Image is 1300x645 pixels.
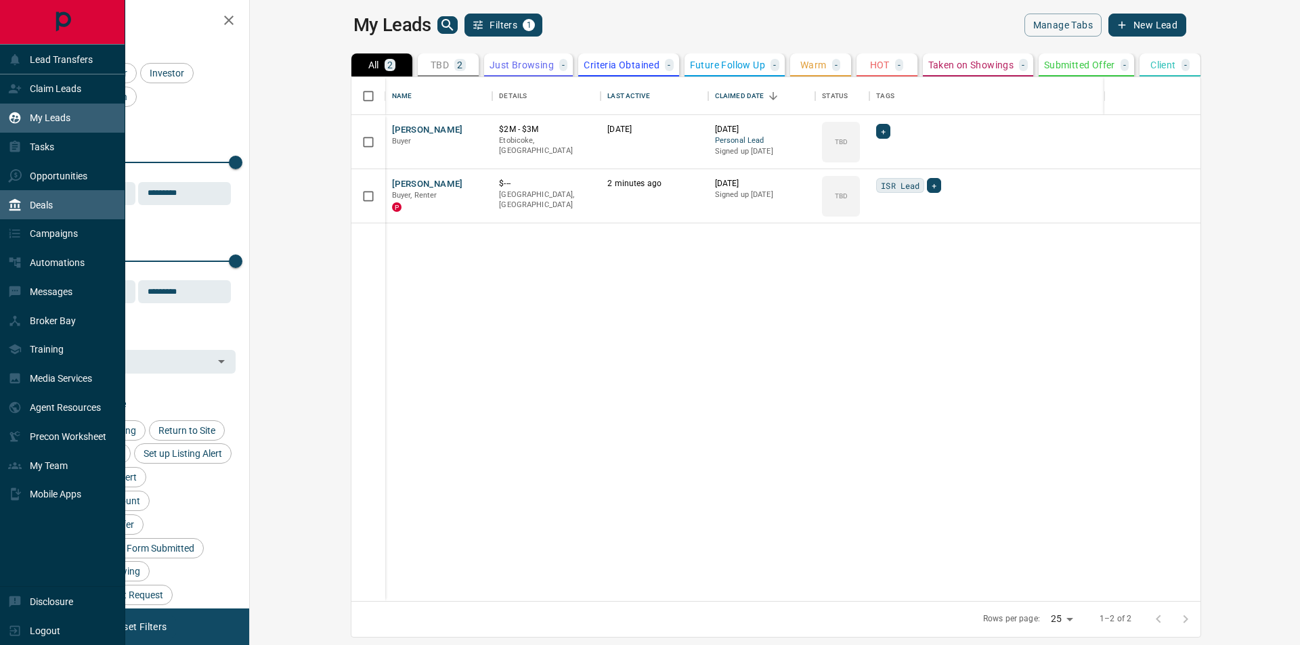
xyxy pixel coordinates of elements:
div: Tags [869,77,1299,115]
button: search button [437,16,458,34]
p: Rows per page: [983,613,1040,625]
button: Reset Filters [103,615,175,638]
span: 1 [524,20,534,30]
p: - [562,60,565,70]
span: + [932,179,936,192]
button: Sort [764,87,783,106]
button: [PERSON_NAME] [392,178,463,191]
div: Last Active [607,77,649,115]
h2: Filters [43,14,236,30]
p: 2 minutes ago [607,178,701,190]
p: Warm [800,60,827,70]
h1: My Leads [353,14,431,36]
p: Future Follow Up [690,60,765,70]
p: - [835,60,838,70]
button: [PERSON_NAME] [392,124,463,137]
p: $--- [499,178,594,190]
div: Name [392,77,412,115]
button: Manage Tabs [1024,14,1102,37]
div: property.ca [392,202,402,212]
div: 25 [1045,609,1078,629]
p: Signed up [DATE] [715,146,808,157]
p: - [898,60,901,70]
div: Status [815,77,869,115]
div: Last Active [601,77,708,115]
p: [DATE] [715,124,808,135]
button: Open [212,352,231,371]
p: 2 [387,60,393,70]
span: ISR Lead [881,179,919,192]
p: Etobicoke, [GEOGRAPHIC_DATA] [499,135,594,156]
p: Submitted Offer [1044,60,1115,70]
span: Return to Site [154,425,220,436]
div: Claimed Date [715,77,764,115]
button: Filters1 [464,14,542,37]
p: 2 [457,60,462,70]
p: [DATE] [607,124,701,135]
p: Client [1150,60,1175,70]
p: 1–2 of 2 [1100,613,1131,625]
p: - [773,60,776,70]
p: $2M - $3M [499,124,594,135]
p: HOT [870,60,890,70]
p: [GEOGRAPHIC_DATA], [GEOGRAPHIC_DATA] [499,190,594,210]
div: Details [499,77,527,115]
p: Just Browsing [490,60,554,70]
div: Return to Site [149,420,225,441]
div: Set up Listing Alert [134,443,232,464]
div: Status [822,77,848,115]
div: Investor [140,63,194,83]
div: + [927,178,941,193]
p: All [368,60,379,70]
span: + [881,125,886,138]
p: - [1184,60,1187,70]
div: Claimed Date [708,77,815,115]
p: Taken on Showings [928,60,1014,70]
span: Buyer, Renter [392,191,437,200]
p: TBD [431,60,449,70]
p: TBD [835,137,848,147]
p: - [1123,60,1126,70]
div: Tags [876,77,894,115]
span: Buyer [392,137,412,146]
div: Details [492,77,601,115]
span: Set up Listing Alert [139,448,227,459]
div: Name [385,77,492,115]
p: - [1022,60,1024,70]
span: Investor [145,68,189,79]
p: - [668,60,670,70]
p: TBD [835,191,848,201]
button: New Lead [1108,14,1186,37]
p: Signed up [DATE] [715,190,808,200]
span: Personal Lead [715,135,808,147]
p: [DATE] [715,178,808,190]
div: + [876,124,890,139]
p: Criteria Obtained [584,60,659,70]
